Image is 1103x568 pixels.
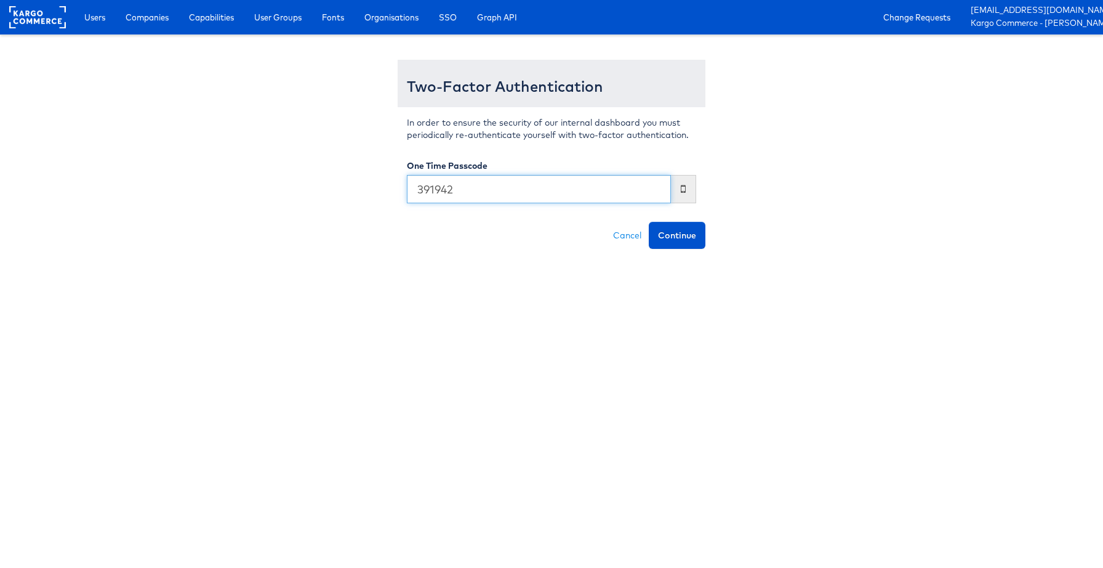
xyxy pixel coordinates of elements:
label: One Time Passcode [407,160,487,172]
a: Users [75,6,114,28]
input: Enter the code [407,175,671,203]
span: Capabilities [189,11,234,23]
span: Companies [126,11,169,23]
span: Organisations [364,11,419,23]
button: Continue [649,222,705,249]
a: Cancel [606,222,649,249]
a: User Groups [245,6,311,28]
a: Fonts [313,6,353,28]
a: [EMAIL_ADDRESS][DOMAIN_NAME] [971,4,1094,17]
span: User Groups [254,11,302,23]
a: Graph API [468,6,526,28]
a: Organisations [355,6,428,28]
a: Change Requests [874,6,960,28]
span: Graph API [477,11,517,23]
a: Capabilities [180,6,243,28]
span: SSO [439,11,457,23]
a: Kargo Commerce - [PERSON_NAME] [971,17,1094,30]
a: Companies [116,6,178,28]
p: In order to ensure the security of our internal dashboard you must periodically re-authenticate y... [407,116,696,141]
a: SSO [430,6,466,28]
span: Users [84,11,105,23]
h3: Two-Factor Authentication [407,78,696,94]
span: Fonts [322,11,344,23]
